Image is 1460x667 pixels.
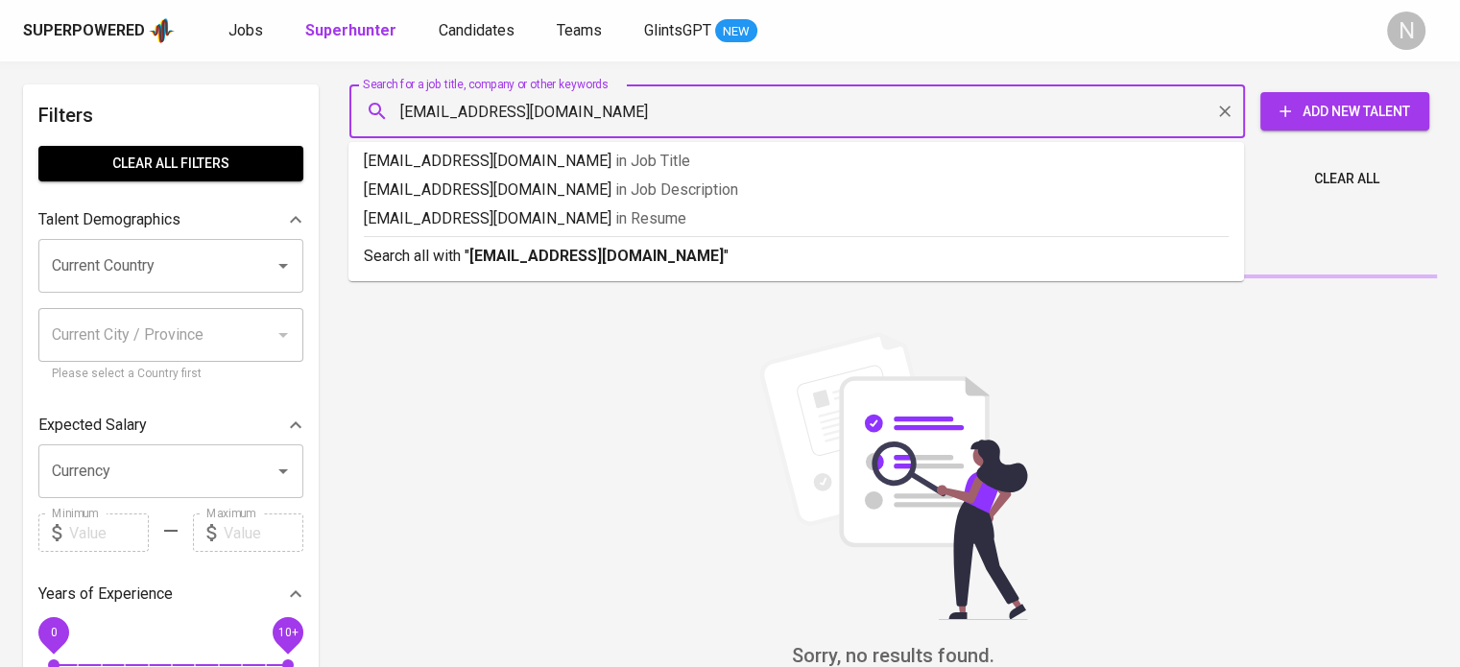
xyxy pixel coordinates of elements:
span: in Job Description [615,180,738,199]
a: GlintsGPT NEW [644,19,757,43]
span: 0 [50,626,57,639]
a: Candidates [439,19,518,43]
span: Teams [557,21,602,39]
img: app logo [149,16,175,45]
a: Superpoweredapp logo [23,16,175,45]
div: Talent Demographics [38,201,303,239]
span: GlintsGPT [644,21,711,39]
input: Value [224,513,303,552]
div: N [1387,12,1425,50]
p: [EMAIL_ADDRESS][DOMAIN_NAME] [364,150,1229,173]
span: 10+ [277,626,298,639]
p: Search all with " " [364,245,1229,268]
span: Candidates [439,21,515,39]
a: Superhunter [305,19,400,43]
p: Years of Experience [38,583,173,606]
div: Expected Salary [38,406,303,444]
img: file_searching.svg [750,332,1038,620]
div: Years of Experience [38,575,303,613]
p: Expected Salary [38,414,147,437]
button: Open [270,252,297,279]
b: Superhunter [305,21,396,39]
span: in Job Title [615,152,690,170]
h6: Filters [38,100,303,131]
p: Talent Demographics [38,208,180,231]
input: Value [69,513,149,552]
button: Clear All filters [38,146,303,181]
button: Open [270,458,297,485]
button: Clear [1211,98,1238,125]
span: in Resume [615,209,686,227]
a: Teams [557,19,606,43]
div: Superpowered [23,20,145,42]
span: Jobs [228,21,263,39]
button: Clear All [1306,161,1387,197]
a: Jobs [228,19,267,43]
span: Clear All [1314,167,1379,191]
span: Clear All filters [54,152,288,176]
p: [EMAIL_ADDRESS][DOMAIN_NAME] [364,179,1229,202]
p: [EMAIL_ADDRESS][DOMAIN_NAME] [364,207,1229,230]
span: Add New Talent [1276,100,1414,124]
button: Add New Talent [1260,92,1429,131]
p: Please select a Country first [52,365,290,384]
span: NEW [715,22,757,41]
b: [EMAIL_ADDRESS][DOMAIN_NAME] [469,247,724,265]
